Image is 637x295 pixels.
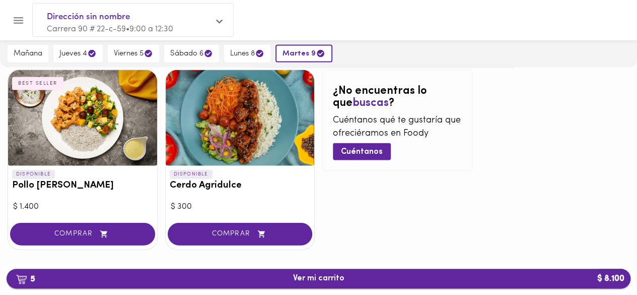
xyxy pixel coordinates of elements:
[333,143,391,160] button: Cuéntanos
[14,49,42,58] span: mañana
[8,70,157,166] div: Pollo Tikka Massala
[333,114,462,140] p: Cuéntanos qué te gustaría que ofreciéramos en Foody
[8,45,48,63] button: mañana
[168,223,313,246] button: COMPRAR
[12,77,63,90] div: BEST SELLER
[59,49,97,58] span: jueves 4
[293,274,344,283] span: Ver mi carrito
[10,223,155,246] button: COMPRAR
[180,230,300,239] span: COMPRAR
[108,45,159,63] button: viernes 5
[6,8,31,33] button: Menu
[53,45,103,63] button: jueves 4
[170,49,213,58] span: sábado 6
[170,181,311,191] h3: Cerdo Agridulce
[47,11,209,24] span: Dirección sin nombre
[170,170,213,179] p: DISPONIBLE
[12,181,153,191] h3: Pollo [PERSON_NAME]
[166,70,315,166] div: Cerdo Agridulce
[47,25,173,33] span: Carrera 90 # 22-c-59 • 9:00 a 12:30
[341,147,383,157] span: Cuéntanos
[164,45,219,63] button: sábado 6
[7,269,630,288] button: 5Ver mi carrito$ 8.100
[10,272,41,285] b: 5
[171,201,310,213] div: $ 300
[224,45,270,63] button: lunes 8
[352,97,389,109] span: buscas
[230,49,264,58] span: lunes 8
[16,274,27,284] img: cart.png
[114,49,153,58] span: viernes 5
[13,201,152,213] div: $ 1.400
[23,230,143,239] span: COMPRAR
[333,85,462,109] h2: ¿No encuentras lo que ?
[282,49,325,58] span: martes 9
[579,237,627,285] iframe: Messagebird Livechat Widget
[275,45,332,63] button: martes 9
[12,170,55,179] p: DISPONIBLE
